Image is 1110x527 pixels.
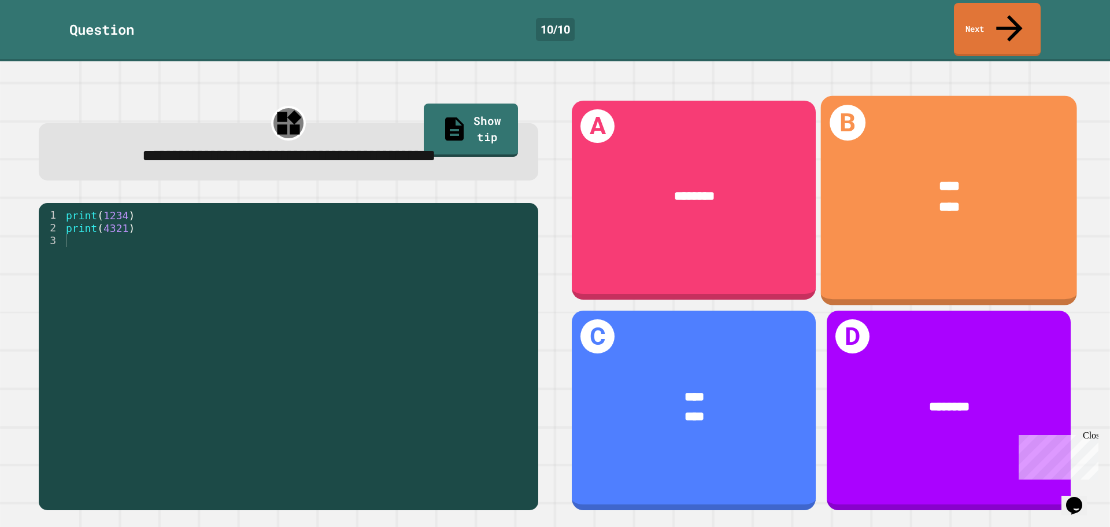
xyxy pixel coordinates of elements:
h1: A [580,109,615,143]
h1: B [830,105,866,141]
h1: D [835,319,869,353]
iframe: chat widget [1061,481,1098,515]
div: 2 [39,222,64,234]
div: 1 [39,209,64,222]
div: 3 [39,234,64,247]
iframe: chat widget [1014,430,1098,480]
div: 10 / 10 [536,18,575,41]
a: Next [954,3,1041,56]
h1: C [580,319,615,353]
div: Question [69,19,134,40]
a: Show tip [424,104,518,157]
div: Chat with us now!Close [5,5,80,73]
